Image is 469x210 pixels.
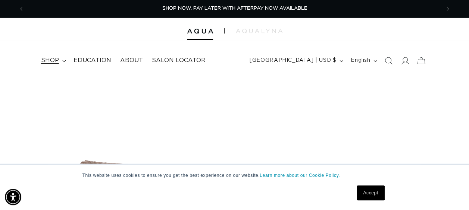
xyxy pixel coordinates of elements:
button: [GEOGRAPHIC_DATA] | USD $ [245,54,346,68]
img: aqualyna.com [236,29,282,33]
span: Salon Locator [152,57,206,64]
a: Salon Locator [147,52,210,69]
a: Education [69,52,116,69]
span: shop [41,57,59,64]
summary: shop [37,52,69,69]
span: Education [74,57,111,64]
button: English [346,54,380,68]
button: Next announcement [440,2,456,16]
img: Aqua Hair Extensions [187,29,213,34]
div: Accessibility Menu [5,189,21,205]
summary: Search [380,52,397,69]
span: [GEOGRAPHIC_DATA] | USD $ [250,57,336,64]
span: English [351,57,370,64]
p: This website uses cookies to ensure you get the best experience on our website. [82,172,387,179]
span: About [120,57,143,64]
span: SHOP NOW. PAY LATER WITH AFTERPAY NOW AVAILABLE [162,6,307,11]
a: About [116,52,147,69]
button: Previous announcement [13,2,29,16]
a: Accept [357,185,384,200]
a: Learn more about our Cookie Policy. [260,173,340,178]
